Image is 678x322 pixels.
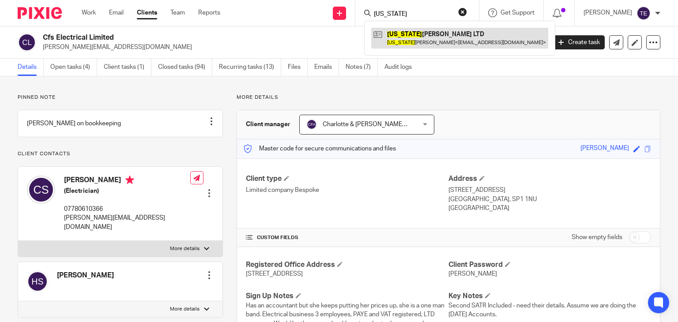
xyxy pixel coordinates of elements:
[448,260,651,270] h4: Client Password
[448,292,651,301] h4: Key Notes
[18,59,44,76] a: Details
[170,245,200,252] p: More details
[43,43,540,52] p: [PERSON_NAME][EMAIL_ADDRESS][DOMAIN_NAME]
[384,59,418,76] a: Audit logs
[580,144,629,154] div: [PERSON_NAME]
[198,8,220,17] a: Reports
[448,195,651,204] p: [GEOGRAPHIC_DATA], SP1 1NU
[27,176,55,204] img: svg%3E
[572,233,622,242] label: Show empty fields
[584,8,632,17] p: [PERSON_NAME]
[170,306,200,313] p: More details
[125,176,134,184] i: Primary
[104,59,151,76] a: Client tasks (1)
[346,59,378,76] a: Notes (7)
[306,119,317,130] img: svg%3E
[109,8,124,17] a: Email
[246,120,290,129] h3: Client manager
[373,11,452,19] input: Search
[448,204,651,213] p: [GEOGRAPHIC_DATA]
[219,59,281,76] a: Recurring tasks (13)
[246,271,303,277] span: [STREET_ADDRESS]
[64,213,190,232] p: [PERSON_NAME][EMAIL_ADDRESS][DOMAIN_NAME]
[288,59,308,76] a: Files
[237,94,660,101] p: More details
[57,271,114,280] h4: [PERSON_NAME]
[501,10,535,16] span: Get Support
[323,121,426,127] span: Charlotte & [PERSON_NAME] Accrue
[64,187,190,195] h5: (Electrician)
[27,271,48,292] img: svg%3E
[246,234,448,241] h4: CUSTOM FIELDS
[314,59,339,76] a: Emails
[18,33,36,52] img: svg%3E
[64,176,190,187] h4: [PERSON_NAME]
[448,271,497,277] span: [PERSON_NAME]
[137,8,157,17] a: Clients
[246,260,448,270] h4: Registered Office Address
[246,292,448,301] h4: Sign Up Notes
[18,94,223,101] p: Pinned note
[18,150,223,157] p: Client contacts
[448,303,636,318] span: Second SATR Included - need their details. Assume we are doing the [DATE] Accounts.
[18,7,62,19] img: Pixie
[244,144,396,153] p: Master code for secure communications and files
[448,174,651,183] h4: Address
[64,205,190,213] p: 07780610366
[82,8,96,17] a: Work
[246,174,448,183] h4: Client type
[637,6,651,20] img: svg%3E
[43,33,441,42] h2: Cfs Electrical Limited
[158,59,212,76] a: Closed tasks (94)
[170,8,185,17] a: Team
[554,35,605,49] a: Create task
[448,186,651,195] p: [STREET_ADDRESS]
[458,7,467,16] button: Clear
[50,59,97,76] a: Open tasks (4)
[246,186,448,195] p: Limited company Bespoke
